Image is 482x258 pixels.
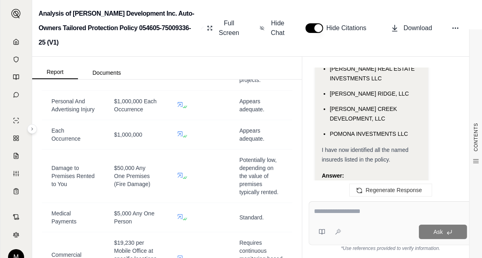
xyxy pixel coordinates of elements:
[269,18,286,38] span: Hide Chat
[5,183,27,199] a: Coverage Table
[433,229,443,235] span: Ask
[114,98,157,113] span: $1,000,000 Each Occurrence
[51,98,94,113] span: Personal And Advertising Injury
[322,172,344,179] strong: Answer:
[330,66,414,82] span: [PERSON_NAME] REAL ESTATE INVESTMENTS LLC
[309,245,472,252] div: *Use references provided to verify information.
[27,124,37,134] button: Expand sidebar
[5,209,27,225] a: Contract Analysis
[217,18,240,38] span: Full Screen
[419,225,467,239] button: Ask
[114,210,154,225] span: $5,000 Any One Person
[366,187,422,193] span: Regenerate Response
[326,23,371,33] span: Hide Citations
[5,87,27,103] a: Chat
[240,214,264,221] span: Standard.
[240,157,279,195] span: Potentially low, depending on the value of premises typically rented.
[349,184,432,197] button: Regenerate Response
[240,127,265,142] span: Appears adequate.
[5,113,27,129] a: Single Policy
[5,51,27,68] a: Documents Vault
[5,166,27,182] a: Custom Report
[330,90,409,97] span: [PERSON_NAME] RIDGE, LLC
[39,6,198,50] h2: Analysis of [PERSON_NAME] Development Inc. Auto-Owners Tailored Protection Policy 054605-75009336...
[322,147,408,163] span: I have now identified all the named insureds listed in the policy.
[204,15,244,41] button: Full Screen
[114,165,150,187] span: $50,000 Any One Premises (Fire Damage)
[388,20,435,36] button: Download
[330,131,408,137] span: POMONA INVESTMENTS LLC
[5,130,27,146] a: Policy Comparisons
[330,106,397,122] span: [PERSON_NAME] CREEK DEVELOPMENT, LLC
[404,23,432,33] span: Download
[78,66,135,79] button: Documents
[256,15,289,41] button: Hide Chat
[5,227,27,243] a: Legal Search Engine
[473,123,479,152] span: CONTENTS
[11,9,21,18] img: Expand sidebar
[5,34,27,50] a: Home
[32,66,78,79] button: Report
[51,165,94,187] span: Damage to Premises Rented to You
[5,148,27,164] a: Claim Coverage
[240,98,265,113] span: Appears adequate.
[51,210,76,225] span: Medical Payments
[5,69,27,85] a: Prompt Library
[8,6,24,22] button: Expand sidebar
[114,131,142,138] span: $1,000,000
[51,127,80,142] span: Each Occurrence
